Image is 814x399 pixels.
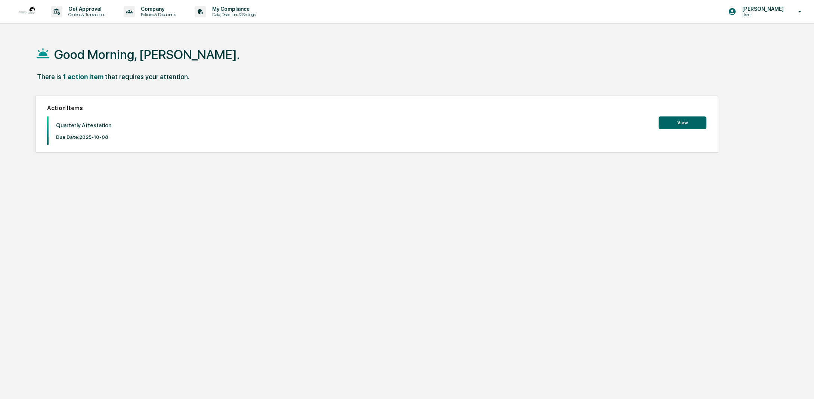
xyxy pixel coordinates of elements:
[105,73,189,81] div: that requires your attention.
[37,73,61,81] div: There is
[56,122,111,129] p: Quarterly Attestation
[62,12,109,17] p: Content & Transactions
[54,47,240,62] h1: Good Morning, [PERSON_NAME].
[63,73,103,81] div: 1 action item
[135,12,180,17] p: Policies & Documents
[736,6,787,12] p: [PERSON_NAME]
[47,105,706,112] h2: Action Items
[56,134,111,140] p: Due Date: 2025-10-08
[736,12,787,17] p: Users
[18,3,36,21] img: logo
[62,6,109,12] p: Get Approval
[206,6,259,12] p: My Compliance
[659,119,706,126] a: View
[206,12,259,17] p: Data, Deadlines & Settings
[659,116,706,129] button: View
[135,6,180,12] p: Company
